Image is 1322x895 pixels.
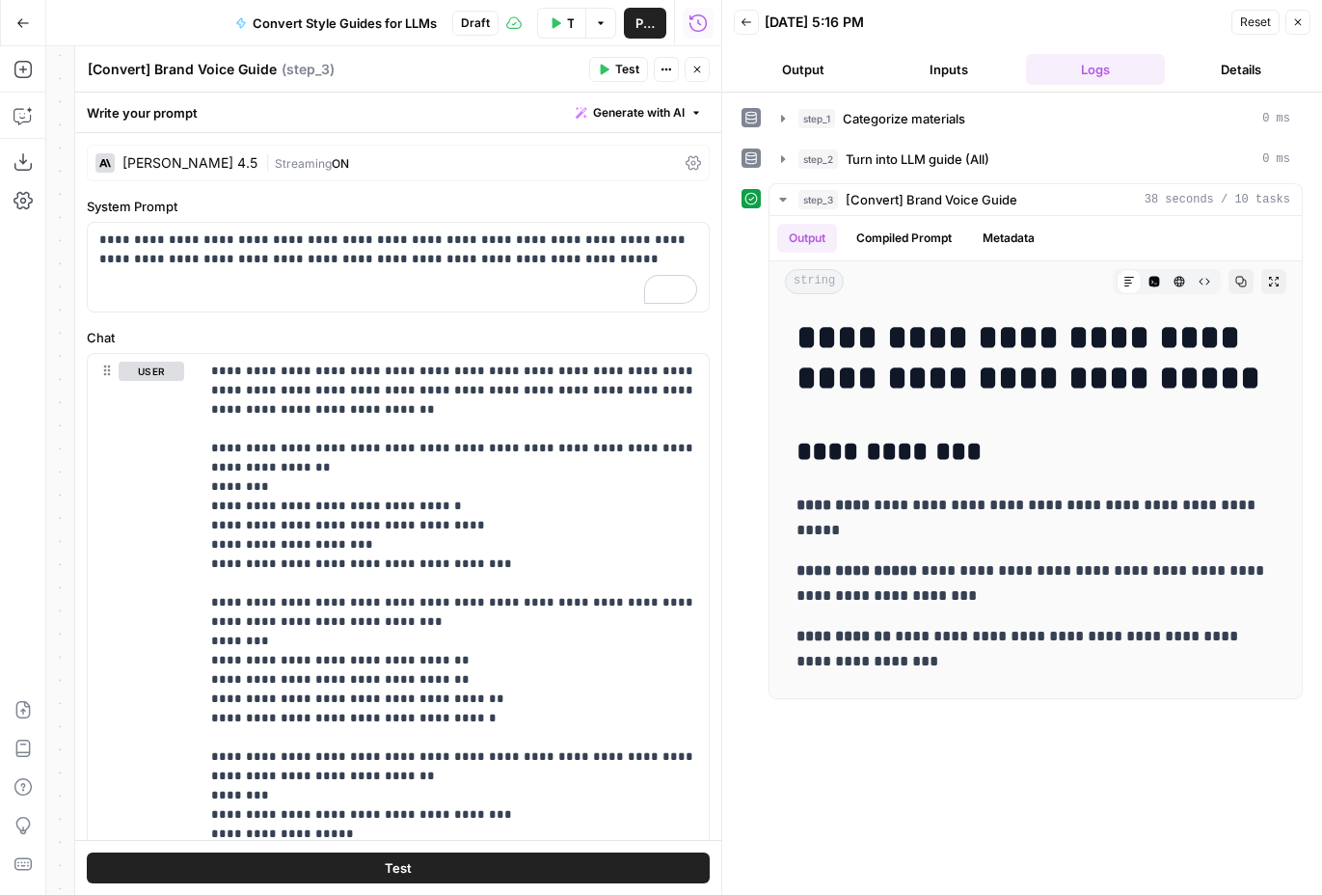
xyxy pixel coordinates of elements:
button: Logs [1026,54,1165,85]
button: user [119,362,184,381]
span: Test [385,858,412,878]
div: [PERSON_NAME] 4.5 [122,156,257,170]
span: step_2 [798,149,838,169]
span: 38 seconds / 10 tasks [1145,191,1290,208]
button: Test [87,853,710,883]
span: string [785,269,844,294]
span: Convert Style Guides for LLMs [253,14,437,33]
button: Reset [1231,10,1280,35]
button: Generate with AI [568,100,710,125]
span: Draft [461,14,490,32]
span: Publish [635,14,655,33]
button: Compiled Prompt [845,224,963,253]
span: step_3 [798,190,838,209]
span: 0 ms [1262,150,1290,168]
div: To enrich screen reader interactions, please activate Accessibility in Grammarly extension settings [88,223,709,312]
button: Publish [624,8,666,39]
span: Reset [1240,14,1271,31]
button: 0 ms [769,103,1302,134]
div: 38 seconds / 10 tasks [769,216,1302,698]
button: Output [734,54,873,85]
button: Details [1173,54,1311,85]
span: [Convert] Brand Voice Guide [846,190,1017,209]
label: System Prompt [87,197,710,216]
span: Turn into LLM guide (All) [846,149,989,169]
button: Test Data [537,8,586,39]
span: 0 ms [1262,110,1290,127]
label: Chat [87,328,710,347]
span: | [265,152,275,172]
span: Generate with AI [593,104,685,122]
span: ( step_3 ) [282,60,335,79]
button: Output [777,224,837,253]
span: Test Data [567,14,575,33]
button: 0 ms [769,144,1302,175]
span: step_1 [798,109,835,128]
span: ON [332,156,349,171]
span: Test [615,61,639,78]
button: 38 seconds / 10 tasks [769,184,1302,215]
button: Test [589,57,648,82]
button: Metadata [971,224,1046,253]
button: Inputs [880,54,1019,85]
span: Categorize materials [843,109,965,128]
textarea: [Convert] Brand Voice Guide [88,60,277,79]
button: Convert Style Guides for LLMs [224,8,448,39]
span: Streaming [275,156,332,171]
div: Write your prompt [75,93,721,132]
